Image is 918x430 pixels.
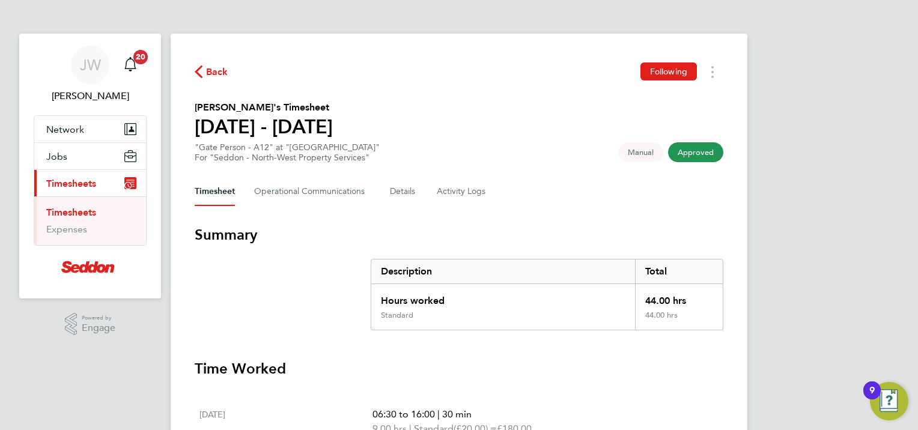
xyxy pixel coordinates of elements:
[195,225,723,244] h3: Summary
[635,310,723,330] div: 44.00 hrs
[46,151,67,162] span: Jobs
[640,62,697,80] button: Following
[702,62,723,81] button: Timesheets Menu
[34,46,147,103] a: JW[PERSON_NAME]
[34,89,147,103] span: Jonathan Woodcock
[61,258,119,277] img: seddonconstruction-logo-retina.png
[195,115,333,139] h1: [DATE] - [DATE]
[80,57,101,73] span: JW
[46,223,87,235] a: Expenses
[34,143,146,169] button: Jobs
[195,359,723,378] h3: Time Worked
[195,153,380,163] div: For "Seddon - North-West Property Services"
[371,259,635,283] div: Description
[371,284,635,310] div: Hours worked
[195,142,380,163] div: "Gate Person - A12" at "[GEOGRAPHIC_DATA]"
[870,382,908,420] button: Open Resource Center, 9 new notifications
[34,196,146,245] div: Timesheets
[34,258,147,277] a: Go to home page
[195,64,228,79] button: Back
[46,178,96,189] span: Timesheets
[650,66,687,77] span: Following
[195,100,333,115] h2: [PERSON_NAME]'s Timesheet
[372,408,435,420] span: 06:30 to 16:00
[82,313,115,323] span: Powered by
[618,142,663,162] span: This timesheet was manually created.
[635,259,723,283] div: Total
[668,142,723,162] span: This timesheet has been approved.
[34,170,146,196] button: Timesheets
[390,177,418,206] button: Details
[195,177,235,206] button: Timesheet
[46,207,96,218] a: Timesheets
[46,124,84,135] span: Network
[118,46,142,84] a: 20
[65,313,116,336] a: Powered byEngage
[635,284,723,310] div: 44.00 hrs
[133,50,148,64] span: 20
[34,116,146,142] button: Network
[19,34,161,298] nav: Main navigation
[82,323,115,333] span: Engage
[381,310,413,320] div: Standard
[869,390,875,406] div: 9
[437,408,440,420] span: |
[442,408,472,420] span: 30 min
[206,65,228,79] span: Back
[254,177,371,206] button: Operational Communications
[371,259,723,330] div: Summary
[437,177,487,206] button: Activity Logs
